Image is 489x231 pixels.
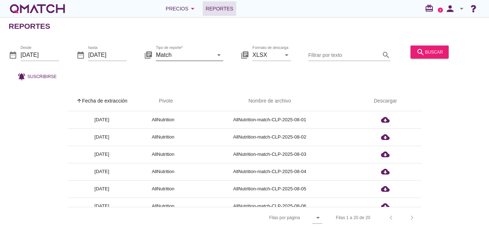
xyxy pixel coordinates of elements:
i: search [382,50,390,59]
i: cloud_download [381,115,390,124]
input: Desde [21,49,59,60]
button: Precios [160,1,203,16]
i: redeem [425,4,436,13]
text: 2 [440,8,441,12]
td: AllNutrition-match-CLP-2025-08-06 [190,198,349,215]
i: arrow_drop_down [188,4,197,13]
input: Filtrar por texto [308,49,380,60]
td: [DATE] [68,163,136,180]
a: 2 [438,8,443,13]
td: AllNutrition [136,146,190,163]
td: [DATE] [68,146,136,163]
button: buscar [411,45,449,58]
input: Tipo de reporte* [156,49,213,60]
a: white-qmatch-logo [9,1,66,16]
i: arrow_drop_down [314,213,322,222]
input: Formato de descarga [252,49,281,60]
td: AllNutrition [136,163,190,180]
i: cloud_download [381,185,390,193]
i: date_range [9,50,17,59]
td: AllNutrition [136,198,190,215]
a: Reportes [203,1,236,16]
h2: Reportes [9,21,50,32]
i: arrow_upward [76,98,82,104]
i: library_books [144,50,153,59]
td: AllNutrition-match-CLP-2025-08-05 [190,180,349,198]
td: AllNutrition [136,180,190,198]
i: cloud_download [381,133,390,141]
div: Filas 1 a 20 de 20 [336,214,370,221]
td: AllNutrition-match-CLP-2025-08-01 [190,111,349,128]
i: person [443,4,457,14]
th: Nombre de archivo: Not sorted. [190,91,349,111]
span: Suscribirse [27,73,57,80]
th: Descargar: Not sorted. [349,91,421,111]
span: Reportes [206,4,233,13]
td: AllNutrition-match-CLP-2025-08-02 [190,128,349,146]
div: Filas por página [197,207,322,228]
div: Precios [166,4,197,13]
input: hasta [88,49,127,60]
i: cloud_download [381,202,390,210]
td: AllNutrition [136,128,190,146]
i: library_books [241,50,249,59]
i: arrow_drop_down [215,50,223,59]
td: AllNutrition [136,111,190,128]
th: Pivote: Not sorted. Activate to sort ascending. [136,91,190,111]
i: arrow_drop_down [457,4,466,13]
th: Fecha de extracción: Sorted ascending. Activate to sort descending. [68,91,136,111]
td: [DATE] [68,128,136,146]
div: buscar [416,47,443,56]
td: [DATE] [68,111,136,128]
i: date_range [76,50,85,59]
td: [DATE] [68,198,136,215]
td: AllNutrition-match-CLP-2025-08-04 [190,163,349,180]
i: cloud_download [381,167,390,176]
td: [DATE] [68,180,136,198]
i: arrow_drop_down [282,50,291,59]
td: AllNutrition-match-CLP-2025-08-03 [190,146,349,163]
i: search [416,47,425,56]
i: notifications_active [17,72,27,81]
button: Suscribirse [12,70,62,83]
i: cloud_download [381,150,390,159]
